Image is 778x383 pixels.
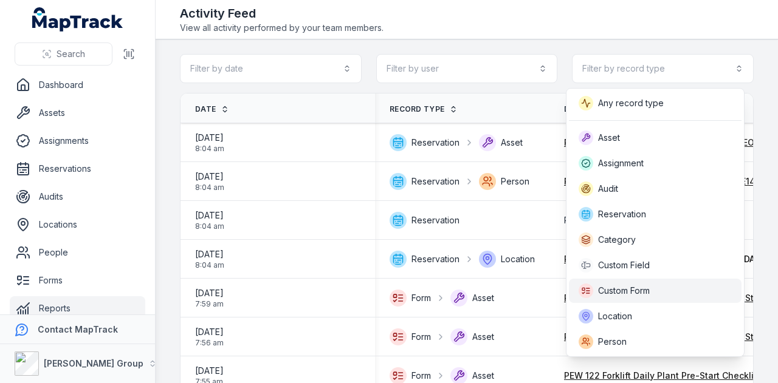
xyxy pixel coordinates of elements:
span: Category [598,234,636,246]
button: Filter by record type [572,54,754,83]
div: Filter by record type [566,88,745,357]
span: Location [598,310,632,322]
span: Asset [598,132,620,144]
span: Any record type [598,97,664,109]
span: Assignment [598,157,644,169]
span: Reservation [598,208,646,220]
span: Custom Field [598,259,650,271]
span: Audit [598,183,618,195]
span: Custom Form [598,285,650,297]
span: Person [598,336,627,348]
